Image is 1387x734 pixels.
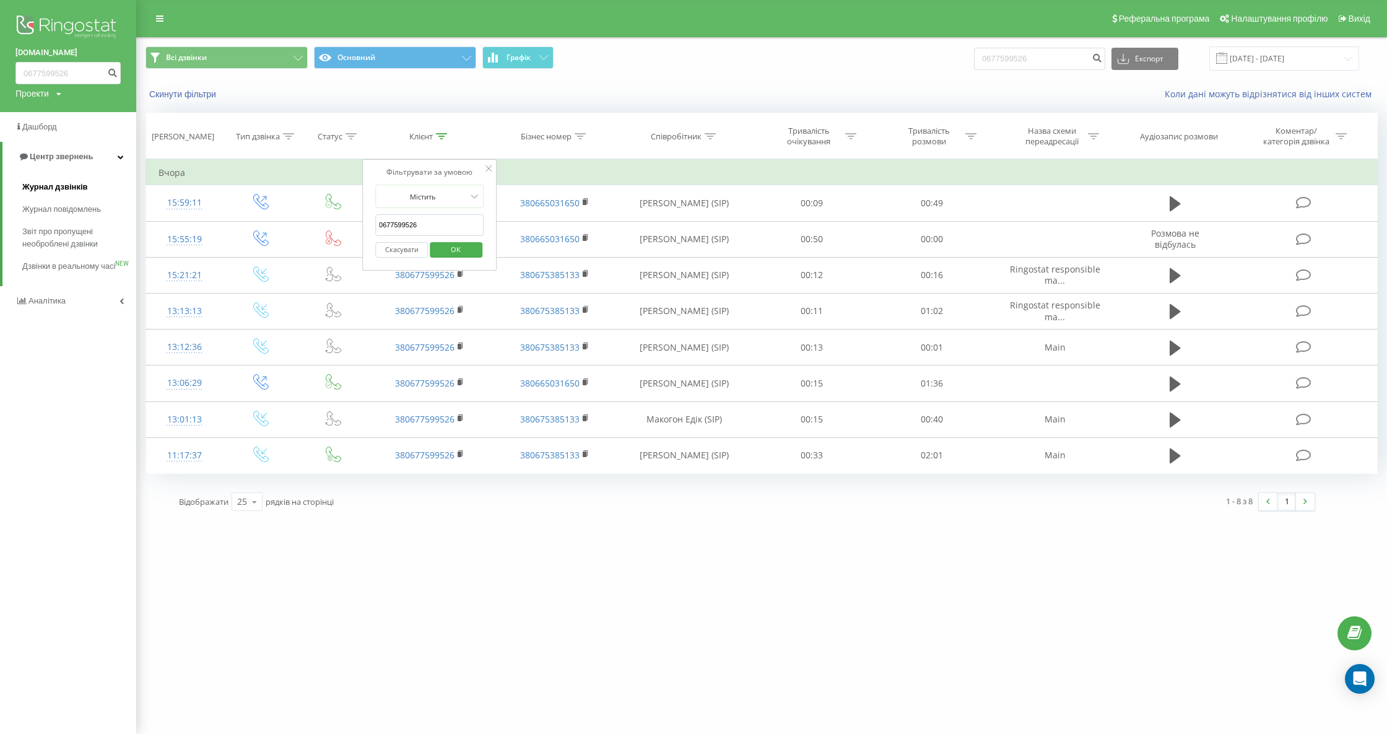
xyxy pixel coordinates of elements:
td: 00:00 [872,221,992,257]
span: Дашборд [22,122,57,131]
span: Вихід [1349,14,1370,24]
button: Експорт [1111,48,1178,70]
td: [PERSON_NAME] (SIP) [617,330,752,365]
a: Журнал дзвінків [22,176,136,198]
div: Фільтрувати за умовою [375,166,484,178]
span: Аналiтика [28,296,66,305]
td: [PERSON_NAME] (SIP) [617,185,752,221]
div: 13:06:29 [159,371,211,395]
td: Main [993,401,1118,437]
a: 380677599526 [395,413,454,425]
td: 02:01 [872,437,992,473]
div: Проекти [15,87,49,100]
span: OK [438,240,473,259]
td: [PERSON_NAME] (SIP) [617,257,752,293]
div: Тривалість розмови [896,126,962,147]
a: 380665031650 [520,197,580,209]
a: Центр звернень [2,142,136,172]
td: 00:33 [752,437,872,473]
div: 11:17:37 [159,443,211,468]
span: Відображати [179,496,228,507]
td: Main [993,437,1118,473]
button: OK [430,242,482,258]
a: 380665031650 [520,233,580,245]
div: 25 [237,496,247,508]
a: 380677599526 [395,341,454,353]
span: рядків на сторінці [266,496,334,507]
div: Аудіозапис розмови [1140,131,1218,142]
button: Основний [314,46,476,69]
td: [PERSON_NAME] (SIP) [617,221,752,257]
span: Центр звернень [30,152,93,161]
span: Розмова не відбулась [1151,227,1199,250]
td: 00:49 [872,185,992,221]
a: 380677599526 [395,449,454,461]
div: Тривалість очікування [776,126,842,147]
a: 1 [1277,493,1296,510]
button: Скинути фільтри [146,89,222,100]
div: 13:01:13 [159,408,211,432]
div: Співробітник [651,131,702,142]
a: 380677599526 [395,305,454,317]
div: 15:59:11 [159,191,211,215]
button: Всі дзвінки [146,46,308,69]
td: 01:02 [872,293,992,329]
td: 00:09 [752,185,872,221]
td: 00:11 [752,293,872,329]
td: 01:36 [872,365,992,401]
a: Журнал повідомлень [22,198,136,221]
td: [PERSON_NAME] (SIP) [617,293,752,329]
span: Налаштування профілю [1231,14,1328,24]
td: Main [993,330,1118,365]
span: Реферальна програма [1119,14,1210,24]
img: Ringostat logo [15,12,121,43]
div: Статус [318,131,342,142]
span: Журнал дзвінків [22,181,88,193]
a: Звіт про пропущені необроблені дзвінки [22,221,136,255]
span: Звіт про пропущені необроблені дзвінки [22,225,130,250]
div: Open Intercom Messenger [1345,664,1375,694]
td: 00:01 [872,330,992,365]
td: [PERSON_NAME] (SIP) [617,365,752,401]
div: 13:13:13 [159,299,211,323]
td: [PERSON_NAME] (SIP) [617,437,752,473]
span: Журнал повідомлень [22,203,101,216]
a: 380665031650 [520,377,580,389]
div: 15:21:21 [159,263,211,287]
div: Клієнт [409,131,433,142]
button: Скасувати [375,242,428,258]
td: 00:13 [752,330,872,365]
div: Бізнес номер [521,131,572,142]
input: Введіть значення [375,214,484,236]
span: Ringostat responsible ma... [1010,299,1100,322]
div: 13:12:36 [159,335,211,359]
a: Дзвінки в реальному часіNEW [22,255,136,277]
td: 00:12 [752,257,872,293]
a: Коли дані можуть відрізнятися вiд інших систем [1165,88,1378,100]
a: 380677599526 [395,377,454,389]
input: Пошук за номером [15,62,121,84]
div: Тип дзвінка [236,131,280,142]
td: Макогон Едік (SIP) [617,401,752,437]
a: 380675385133 [520,341,580,353]
td: Вчора [146,160,1378,185]
div: Коментар/категорія дзвінка [1260,126,1333,147]
span: Ringostat responsible ma... [1010,263,1100,286]
div: Назва схеми переадресації [1019,126,1085,147]
a: 380675385133 [520,305,580,317]
span: Всі дзвінки [166,53,207,63]
div: 1 - 8 з 8 [1226,495,1253,507]
button: Графік [482,46,554,69]
a: 380675385133 [520,413,580,425]
td: 00:16 [872,257,992,293]
a: 380675385133 [520,449,580,461]
input: Пошук за номером [974,48,1105,70]
td: 00:50 [752,221,872,257]
td: 00:15 [752,365,872,401]
td: 00:40 [872,401,992,437]
a: 380677599526 [395,269,454,281]
span: Графік [507,53,531,62]
div: [PERSON_NAME] [152,131,214,142]
td: 00:15 [752,401,872,437]
div: 15:55:19 [159,227,211,251]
